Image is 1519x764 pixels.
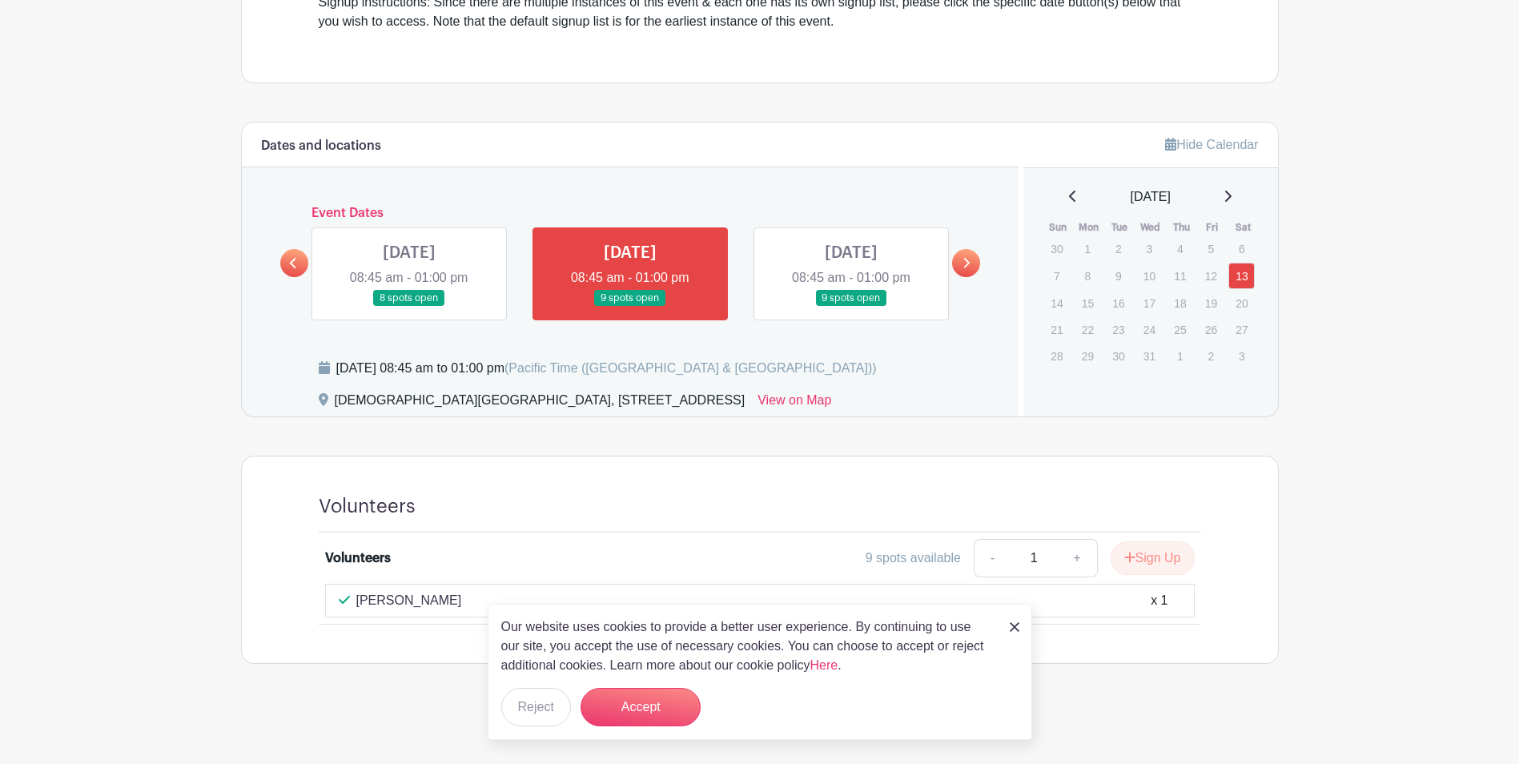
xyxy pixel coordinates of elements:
[1105,344,1131,368] p: 30
[1111,541,1195,575] button: Sign Up
[1228,291,1255,316] p: 20
[1104,219,1135,235] th: Tue
[1228,344,1255,368] p: 3
[1075,344,1101,368] p: 29
[1075,263,1101,288] p: 8
[1043,236,1070,261] p: 30
[1165,138,1258,151] a: Hide Calendar
[325,549,391,568] div: Volunteers
[336,359,877,378] div: [DATE] 08:45 am to 01:00 pm
[1167,344,1193,368] p: 1
[1135,219,1167,235] th: Wed
[1075,236,1101,261] p: 1
[1136,344,1163,368] p: 31
[501,688,571,726] button: Reject
[1105,263,1131,288] p: 9
[581,688,701,726] button: Accept
[1198,344,1224,368] p: 2
[1131,187,1171,207] span: [DATE]
[1136,291,1163,316] p: 17
[974,539,1011,577] a: -
[261,139,381,154] h6: Dates and locations
[1166,219,1197,235] th: Thu
[1167,263,1193,288] p: 11
[1228,317,1255,342] p: 27
[1075,291,1101,316] p: 15
[1228,219,1259,235] th: Sat
[335,391,745,416] div: [DEMOGRAPHIC_DATA][GEOGRAPHIC_DATA], [STREET_ADDRESS]
[1105,236,1131,261] p: 2
[1136,236,1163,261] p: 3
[1043,219,1074,235] th: Sun
[1043,344,1070,368] p: 28
[1074,219,1105,235] th: Mon
[356,591,462,610] p: [PERSON_NAME]
[1167,291,1193,316] p: 18
[319,495,416,518] h4: Volunteers
[501,617,993,675] p: Our website uses cookies to provide a better user experience. By continuing to use our site, you ...
[1198,291,1224,316] p: 19
[504,361,877,375] span: (Pacific Time ([GEOGRAPHIC_DATA] & [GEOGRAPHIC_DATA]))
[1105,291,1131,316] p: 16
[1136,263,1163,288] p: 10
[1136,317,1163,342] p: 24
[1198,236,1224,261] p: 5
[1043,291,1070,316] p: 14
[1197,219,1228,235] th: Fri
[1151,591,1167,610] div: x 1
[308,206,953,221] h6: Event Dates
[757,391,831,416] a: View on Map
[1075,317,1101,342] p: 22
[1057,539,1097,577] a: +
[1228,236,1255,261] p: 6
[1198,263,1224,288] p: 12
[1010,622,1019,632] img: close_button-5f87c8562297e5c2d7936805f587ecaba9071eb48480494691a3f1689db116b3.svg
[1043,317,1070,342] p: 21
[1167,317,1193,342] p: 25
[866,549,961,568] div: 9 spots available
[1043,263,1070,288] p: 7
[1167,236,1193,261] p: 4
[1105,317,1131,342] p: 23
[1228,263,1255,289] a: 13
[810,658,838,672] a: Here
[1198,317,1224,342] p: 26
